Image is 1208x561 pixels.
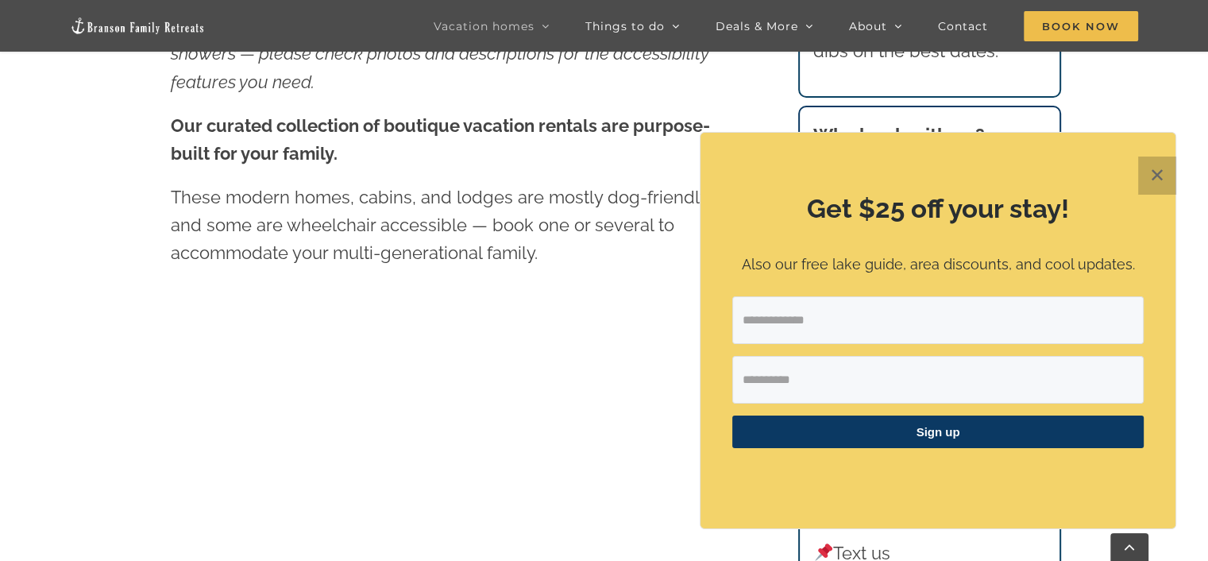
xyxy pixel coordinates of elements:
[434,21,535,32] span: Vacation homes
[716,21,798,32] span: Deals & More
[1024,11,1138,41] span: Book Now
[171,15,731,91] em: Includes homes with no step entries, ramps, grab bars, and/or handheld showers — please check pho...
[732,416,1144,448] button: Sign up
[1138,157,1176,195] button: Close
[732,296,1144,344] input: Email Address
[732,191,1144,227] h2: Get $25 off your stay!
[732,253,1144,277] p: Also our free lake guide, area discounts, and cool updates.
[732,468,1144,485] p: ​
[732,356,1144,404] input: First Name
[938,21,988,32] span: Contact
[849,21,887,32] span: About
[70,17,205,35] img: Branson Family Retreats Logo
[171,184,739,268] p: These modern homes, cabins, and lodges are mostly dog-friendly and some are wheelchair accessible...
[171,115,710,164] strong: Our curated collection of boutique vacation rentals are purpose-built for your family.
[813,122,1045,150] h3: Why book with us?
[585,21,665,32] span: Things to do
